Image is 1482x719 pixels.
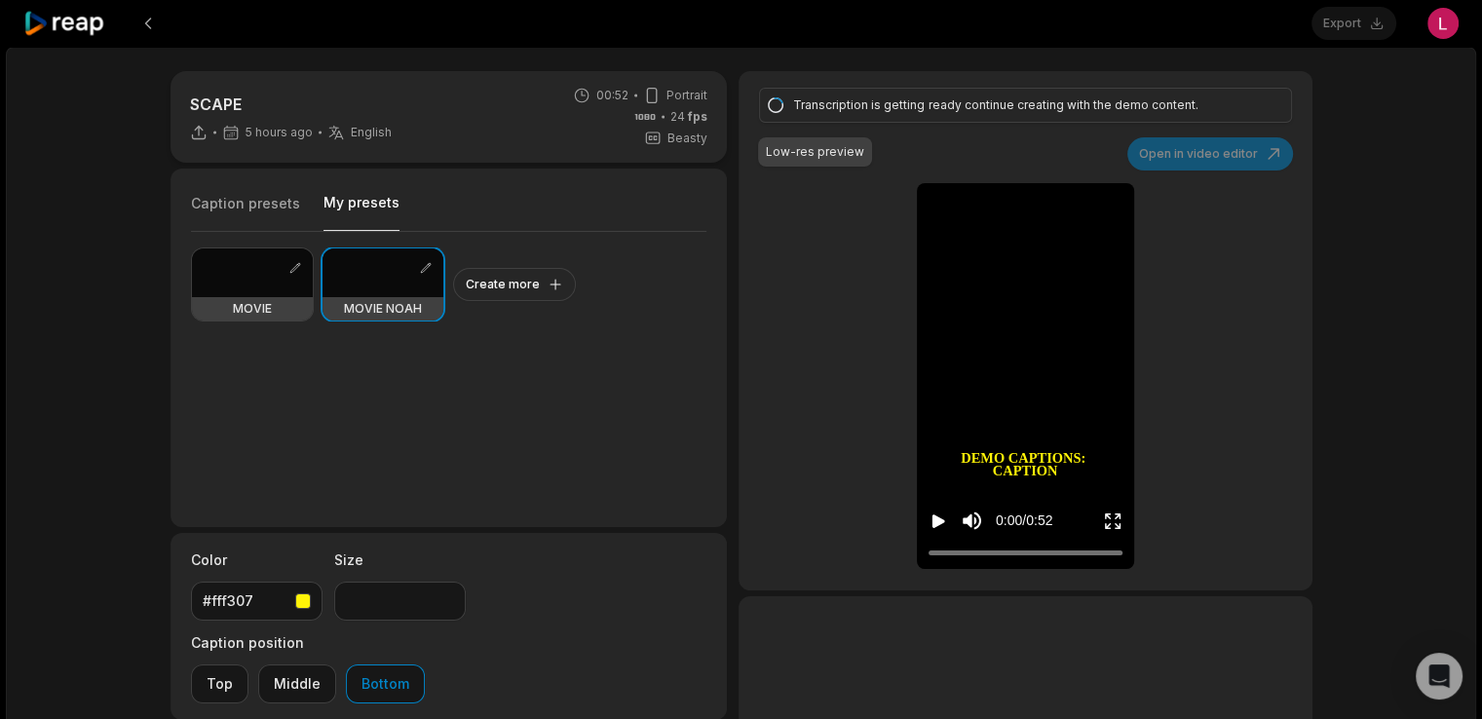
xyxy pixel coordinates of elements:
[960,509,984,533] button: Mute sound
[191,582,323,621] button: #fff307
[334,549,466,570] label: Size
[258,664,336,703] button: Middle
[453,268,576,301] button: Create more
[793,96,1251,114] div: Transcription is getting ready continue creating with the demo content.
[191,632,425,653] label: Caption position
[596,87,628,104] span: 00:52
[670,108,707,126] span: 24
[766,143,864,161] div: Low-res preview
[233,301,272,317] h3: MOVIE
[929,503,948,539] button: Play video
[667,130,707,147] span: Beasty
[1008,451,1086,464] span: Captions:
[688,109,707,124] span: fps
[996,511,1052,531] div: 0:00 / 0:52
[962,451,1006,464] span: Demo
[190,93,392,116] p: SCAPE
[666,87,707,104] span: Portrait
[191,664,248,703] button: Top
[351,125,392,140] span: English
[1416,653,1463,700] div: Open Intercom Messenger
[323,193,399,231] button: My presets
[344,301,422,317] h3: MOVIE NOAH
[346,664,425,703] button: Bottom
[1103,503,1122,539] button: Enter Fullscreen
[191,194,300,231] button: Caption presets
[191,549,323,570] label: Color
[246,125,313,140] span: 5 hours ago
[203,590,287,611] div: #fff307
